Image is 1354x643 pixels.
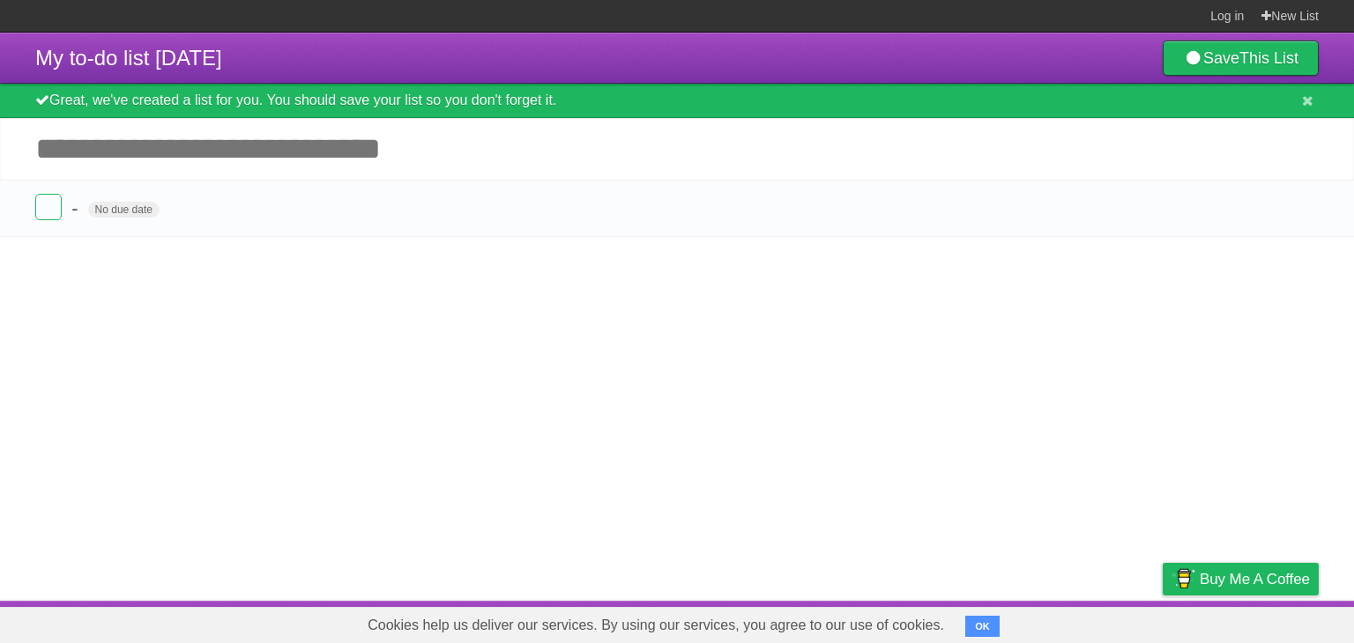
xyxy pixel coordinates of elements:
a: Buy me a coffee [1163,563,1319,595]
b: This List [1239,49,1298,67]
button: OK [965,616,1000,637]
a: About [928,605,965,639]
span: Cookies help us deliver our services. By using our services, you agree to our use of cookies. [350,608,962,643]
img: Buy me a coffee [1172,564,1195,594]
a: Suggest a feature [1208,605,1319,639]
span: My to-do list [DATE] [35,46,222,70]
span: Buy me a coffee [1200,564,1310,595]
a: Developers [986,605,1058,639]
a: Terms [1080,605,1119,639]
a: Privacy [1140,605,1186,639]
span: - [71,197,82,219]
a: SaveThis List [1163,41,1319,76]
label: Done [35,194,62,220]
span: No due date [88,202,160,218]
